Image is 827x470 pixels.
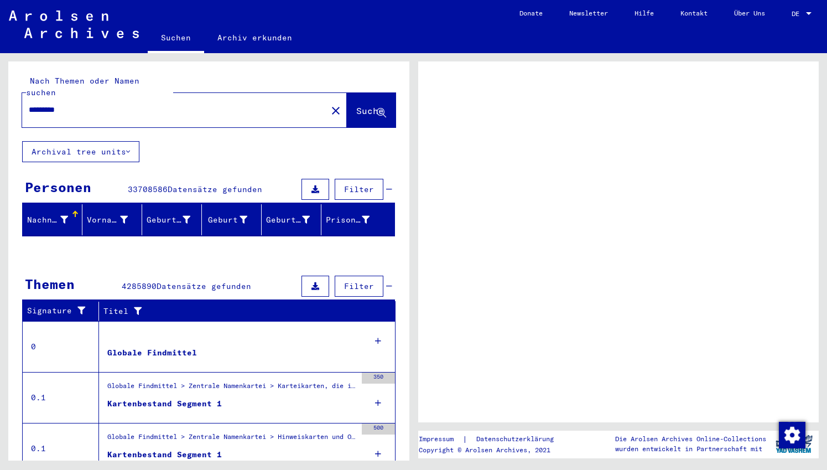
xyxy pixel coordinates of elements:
div: Kartenbestand Segment 1 [107,398,222,410]
div: 500 [362,423,395,435]
div: Geburtsname [147,214,190,226]
div: Globale Findmittel > Zentrale Namenkartei > Hinweiskarten und Originale, die in T/D-Fällen aufgef... [107,432,356,447]
div: Geburt‏ [206,214,247,226]
mat-icon: close [329,104,342,117]
div: Zustimmung ändern [778,421,805,448]
mat-header-cell: Vorname [82,204,142,235]
button: Filter [335,276,383,297]
a: Suchen [148,24,204,53]
td: 0.1 [23,372,99,423]
mat-header-cell: Geburtsname [142,204,202,235]
div: Globale Findmittel > Zentrale Namenkartei > Karteikarten, die im Rahmen der sequentiellen Massend... [107,381,356,396]
div: Nachname [27,214,68,226]
div: Signature [27,302,101,320]
button: Filter [335,179,383,200]
div: Vorname [87,214,128,226]
div: Prisoner # [326,214,370,226]
div: Vorname [87,211,142,229]
div: | [419,433,567,445]
div: Personen [25,177,91,197]
img: Zustimmung ändern [779,422,805,448]
td: 0 [23,321,99,372]
span: 4285890 [122,281,157,291]
button: Archival tree units [22,141,139,162]
span: Filter [344,281,374,291]
button: Clear [325,99,347,121]
mat-header-cell: Prisoner # [321,204,394,235]
div: Geburtsdatum [266,214,310,226]
p: Copyright © Arolsen Archives, 2021 [419,445,567,455]
div: Geburtsname [147,211,204,229]
mat-header-cell: Nachname [23,204,82,235]
span: Datensätze gefunden [168,184,262,194]
mat-label: Nach Themen oder Namen suchen [26,76,139,97]
img: Arolsen_neg.svg [9,11,139,38]
div: Globale Findmittel [107,347,197,359]
mat-header-cell: Geburt‏ [202,204,262,235]
p: Die Arolsen Archives Online-Collections [615,434,766,444]
div: Themen [25,274,75,294]
div: Titel [103,306,373,317]
span: 33708586 [128,184,168,194]
a: Impressum [419,433,462,445]
span: Datensätze gefunden [157,281,251,291]
mat-header-cell: Geburtsdatum [262,204,321,235]
div: Geburtsdatum [266,211,324,229]
img: yv_logo.png [773,430,815,458]
span: Suche [356,105,384,116]
a: Datenschutzerklärung [467,433,567,445]
span: DE [792,10,804,18]
div: Prisoner # [326,211,383,229]
div: 350 [362,373,395,384]
div: Titel [103,302,384,320]
div: Nachname [27,211,82,229]
button: Suche [347,93,396,127]
div: Geburt‏ [206,211,261,229]
div: Signature [27,305,90,317]
a: Archiv erkunden [204,24,305,51]
p: wurden entwickelt in Partnerschaft mit [615,444,766,454]
div: Kartenbestand Segment 1 [107,449,222,461]
span: Filter [344,184,374,194]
